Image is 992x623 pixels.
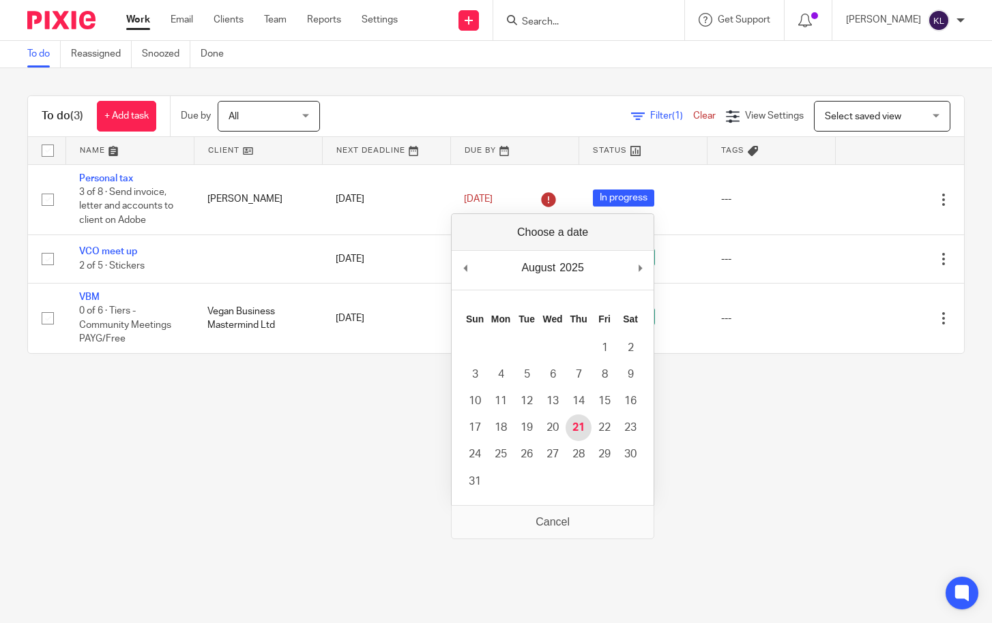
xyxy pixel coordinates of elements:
[566,414,592,441] button: 21
[488,361,514,388] button: 4
[617,335,643,361] button: 2
[70,110,83,121] span: (3)
[79,292,100,302] a: VBM
[171,13,193,27] a: Email
[488,441,514,468] button: 25
[126,13,150,27] a: Work
[229,112,239,121] span: All
[322,164,450,234] td: [DATE]
[745,111,804,121] span: View Settings
[514,414,540,441] button: 19
[79,307,171,344] span: 0 of 6 · Tiers - Community Meetings PAYG/Free
[491,314,510,324] abbr: Monday
[79,247,137,256] a: VCO meet up
[617,414,643,441] button: 23
[928,10,950,31] img: svg%3E
[566,388,592,414] button: 14
[721,311,822,325] div: ---
[566,441,592,468] button: 28
[633,258,647,278] button: Next Month
[462,414,488,441] button: 17
[592,335,617,361] button: 1
[201,41,234,67] a: Done
[97,101,156,132] a: + Add task
[672,111,683,121] span: (1)
[362,13,398,27] a: Settings
[307,13,341,27] a: Reports
[142,41,190,67] a: Snoozed
[593,189,654,207] span: In progress
[540,361,566,388] button: 6
[464,194,493,204] span: [DATE]
[514,441,540,468] button: 26
[519,258,557,278] div: August
[592,414,617,441] button: 22
[194,283,322,353] td: Vegan Business Mastermind Ltd
[718,15,770,25] span: Get Support
[592,441,617,468] button: 29
[566,361,592,388] button: 7
[322,283,450,353] td: [DATE]
[617,388,643,414] button: 16
[79,174,133,183] a: Personal tax
[592,361,617,388] button: 8
[488,414,514,441] button: 18
[181,109,211,123] p: Due by
[721,192,822,206] div: ---
[846,13,921,27] p: [PERSON_NAME]
[825,112,901,121] span: Select saved view
[462,468,488,495] button: 31
[721,252,822,266] div: ---
[79,261,145,271] span: 2 of 5 · Stickers
[540,388,566,414] button: 13
[264,13,287,27] a: Team
[557,258,586,278] div: 2025
[458,258,472,278] button: Previous Month
[462,388,488,414] button: 10
[617,441,643,468] button: 30
[519,314,535,324] abbr: Tuesday
[514,361,540,388] button: 5
[592,388,617,414] button: 15
[462,441,488,468] button: 24
[79,187,173,225] span: 3 of 8 · Send invoice, letter and accounts to client on Adobe
[570,314,587,324] abbr: Thursday
[617,361,643,388] button: 9
[27,11,96,29] img: Pixie
[540,441,566,468] button: 27
[322,234,450,283] td: [DATE]
[514,388,540,414] button: 12
[194,164,322,234] td: [PERSON_NAME]
[623,314,638,324] abbr: Saturday
[42,109,83,123] h1: To do
[462,361,488,388] button: 3
[27,41,61,67] a: To do
[650,111,693,121] span: Filter
[488,388,514,414] button: 11
[521,16,643,29] input: Search
[214,13,244,27] a: Clients
[543,314,563,324] abbr: Wednesday
[71,41,132,67] a: Reassigned
[721,147,744,154] span: Tags
[540,414,566,441] button: 20
[693,111,716,121] a: Clear
[466,314,484,324] abbr: Sunday
[598,314,611,324] abbr: Friday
